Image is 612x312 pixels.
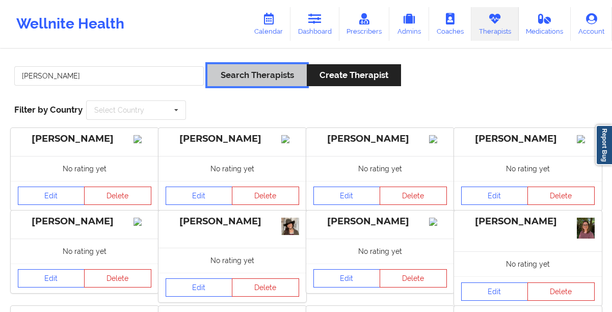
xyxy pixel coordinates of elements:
div: [PERSON_NAME] [461,133,595,145]
a: Edit [313,269,381,288]
div: No rating yet [454,251,602,276]
img: Image%2Fplaceholer-image.png [429,135,447,143]
button: Delete [527,282,595,301]
div: No rating yet [11,156,158,181]
button: Delete [232,187,299,205]
div: No rating yet [306,239,454,264]
div: No rating yet [158,156,306,181]
div: Select Country [94,107,144,114]
a: Medications [519,7,571,41]
button: Delete [380,269,447,288]
div: No rating yet [306,156,454,181]
button: Delete [84,187,151,205]
a: Admins [389,7,429,41]
div: No rating yet [11,239,158,264]
button: Search Therapists [207,64,306,86]
button: Delete [232,278,299,297]
button: Delete [84,269,151,288]
a: Account [571,7,612,41]
div: [PERSON_NAME] [313,133,447,145]
input: Search Keywords [14,66,204,86]
a: Calendar [247,7,290,41]
img: Image%2Fplaceholer-image.png [134,218,151,226]
a: Edit [18,187,85,205]
div: [PERSON_NAME] [18,133,151,145]
div: [PERSON_NAME] [166,133,299,145]
span: Filter by Country [14,105,83,115]
button: Delete [380,187,447,205]
a: Edit [18,269,85,288]
img: Image%2Fplaceholer-image.png [134,135,151,143]
a: Edit [461,282,528,301]
div: [PERSON_NAME] [461,216,595,227]
button: Delete [527,187,595,205]
a: Dashboard [290,7,339,41]
img: Image%2Fplaceholer-image.png [577,135,595,143]
a: Edit [461,187,528,205]
img: 7da7011f-efd0-4ecb-bddd-0cc5ca71ed60_IMG_2331.jpg [577,218,595,239]
div: [PERSON_NAME] [313,216,447,227]
img: Image%2Fplaceholer-image.png [281,135,299,143]
a: Edit [166,278,233,297]
div: No rating yet [158,248,306,273]
img: Image%2Fplaceholer-image.png [429,218,447,226]
div: No rating yet [454,156,602,181]
a: Therapists [471,7,519,41]
div: [PERSON_NAME] [18,216,151,227]
button: Create Therapist [307,64,401,86]
a: Report Bug [596,125,612,165]
a: Coaches [429,7,471,41]
a: Prescribers [339,7,390,41]
img: 17119bab-44f6-4fe1-8b00-6819306dfab9_Screenshot_2025-04-12_at_6.41.17%C3%A2%C2%80%C2%AFPM.png [281,218,299,235]
div: [PERSON_NAME] [166,216,299,227]
a: Edit [313,187,381,205]
a: Edit [166,187,233,205]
